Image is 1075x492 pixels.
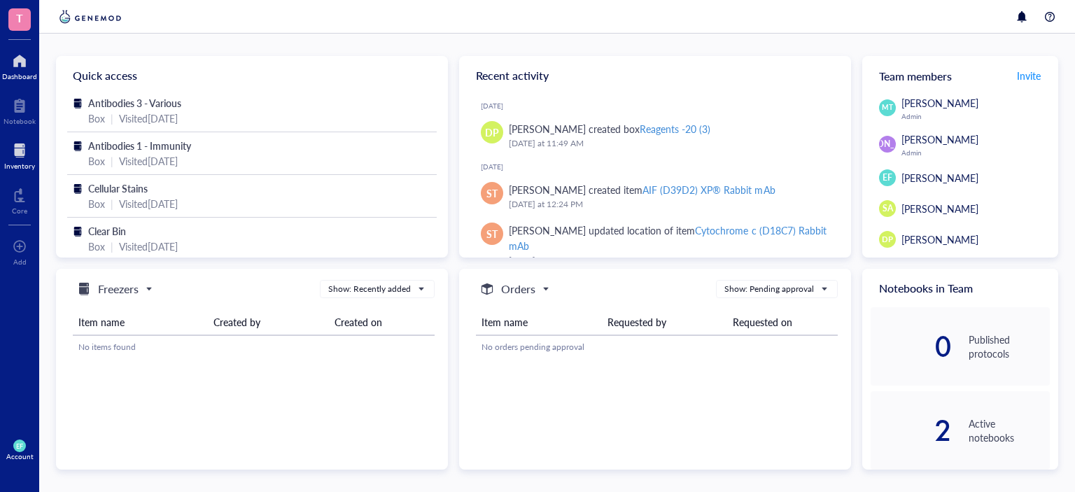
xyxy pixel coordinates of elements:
[329,309,435,335] th: Created on
[901,232,978,246] span: [PERSON_NAME]
[88,96,181,110] span: Antibodies 3 - Various
[901,96,978,110] span: [PERSON_NAME]
[56,56,448,95] div: Quick access
[854,138,922,150] span: [PERSON_NAME]
[602,309,728,335] th: Requested by
[88,181,148,195] span: Cellular Stains
[509,121,710,136] div: [PERSON_NAME] created box
[4,162,35,170] div: Inventory
[88,239,105,254] div: Box
[3,94,36,125] a: Notebook
[862,269,1058,308] div: Notebooks in Team
[208,309,328,335] th: Created by
[642,183,775,197] div: AIF (D39D2) XP® Rabbit mAb
[871,419,952,442] div: 2
[727,309,838,335] th: Requested on
[88,139,191,153] span: Antibodies 1 - Immunity
[871,335,952,358] div: 0
[481,101,840,110] div: [DATE]
[111,239,113,254] div: |
[88,224,126,238] span: Clear Bin
[969,332,1050,360] div: Published protocols
[119,239,178,254] div: Visited [DATE]
[486,226,498,241] span: ST
[470,176,840,217] a: ST[PERSON_NAME] created itemAIF (D39D2) XP® Rabbit mAb[DATE] at 12:24 PM
[3,117,36,125] div: Notebook
[901,132,978,146] span: [PERSON_NAME]
[901,171,978,185] span: [PERSON_NAME]
[883,202,893,215] span: SA
[88,196,105,211] div: Box
[482,341,832,353] div: No orders pending approval
[481,162,840,171] div: [DATE]
[485,125,499,140] span: DP
[724,283,814,295] div: Show: Pending approval
[111,153,113,169] div: |
[1017,69,1041,83] span: Invite
[6,452,34,461] div: Account
[78,341,429,353] div: No items found
[119,153,178,169] div: Visited [DATE]
[16,9,23,27] span: T
[12,184,27,215] a: Core
[111,111,113,126] div: |
[16,442,24,450] span: EF
[328,283,411,295] div: Show: Recently added
[88,153,105,169] div: Box
[470,217,840,273] a: ST[PERSON_NAME] updated location of itemCytochrome c (D18C7) Rabbit mAb[DATE] at 12:22 PM
[486,185,498,201] span: ST
[119,111,178,126] div: Visited [DATE]
[2,50,37,80] a: Dashboard
[901,148,1050,157] div: Admin
[470,115,840,156] a: DP[PERSON_NAME] created boxReagents -20 (3)[DATE] at 11:49 AM
[969,416,1050,444] div: Active notebooks
[509,197,829,211] div: [DATE] at 12:24 PM
[901,202,978,216] span: [PERSON_NAME]
[13,258,27,266] div: Add
[882,234,892,246] span: DP
[4,139,35,170] a: Inventory
[901,112,1050,120] div: Admin
[883,171,892,184] span: EF
[501,281,535,297] h5: Orders
[882,102,892,113] span: MT
[56,8,125,25] img: genemod-logo
[2,72,37,80] div: Dashboard
[459,56,851,95] div: Recent activity
[509,223,829,253] div: [PERSON_NAME] updated location of item
[111,196,113,211] div: |
[476,309,602,335] th: Item name
[862,56,1058,95] div: Team members
[1016,64,1041,87] button: Invite
[509,182,775,197] div: [PERSON_NAME] created item
[640,122,710,136] div: Reagents -20 (3)
[73,309,208,335] th: Item name
[98,281,139,297] h5: Freezers
[509,136,829,150] div: [DATE] at 11:49 AM
[88,111,105,126] div: Box
[12,206,27,215] div: Core
[119,196,178,211] div: Visited [DATE]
